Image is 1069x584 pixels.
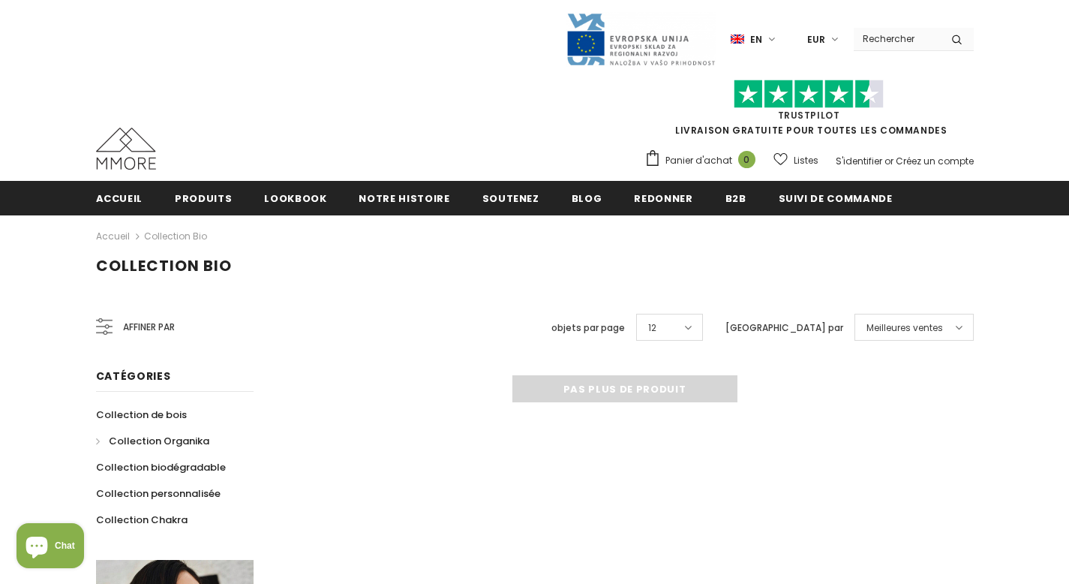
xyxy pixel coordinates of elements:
a: soutenez [482,181,539,215]
span: Collection de bois [96,408,187,422]
span: 0 [738,151,755,168]
span: Catégories [96,369,171,384]
a: Accueil [96,227,130,245]
img: Javni Razpis [566,12,716,67]
span: Collection Chakra [96,513,188,527]
span: Collection Organika [109,434,209,448]
label: [GEOGRAPHIC_DATA] par [725,321,843,336]
a: S'identifier [836,155,882,167]
a: Collection Bio [144,230,207,242]
span: Collection biodégradable [96,460,226,474]
span: soutenez [482,191,539,206]
a: Redonner [634,181,692,215]
span: Collection personnalisée [96,486,221,501]
a: Blog [572,181,602,215]
a: Collection Chakra [96,507,188,533]
a: Créez un compte [896,155,974,167]
span: Meilleures ventes [866,321,943,336]
a: Produits [175,181,232,215]
span: Notre histoire [359,191,449,206]
span: Redonner [634,191,692,206]
span: Blog [572,191,602,206]
a: Notre histoire [359,181,449,215]
span: Collection Bio [96,255,232,276]
img: Faites confiance aux étoiles pilotes [734,80,884,109]
a: Suivi de commande [779,181,893,215]
a: Lookbook [264,181,326,215]
a: Collection de bois [96,402,187,428]
inbox-online-store-chat: Shopify online store chat [12,523,89,572]
span: Accueil [96,191,143,206]
span: B2B [725,191,746,206]
a: Collection Organika [96,428,209,454]
span: Lookbook [264,191,326,206]
span: en [750,32,762,47]
span: or [884,155,893,167]
a: B2B [725,181,746,215]
input: Search Site [854,28,940,50]
a: TrustPilot [778,109,840,122]
img: i-lang-1.png [731,33,744,46]
a: Collection biodégradable [96,454,226,480]
span: Produits [175,191,232,206]
span: Affiner par [123,319,175,336]
span: Suivi de commande [779,191,893,206]
a: Javni Razpis [566,32,716,45]
span: LIVRAISON GRATUITE POUR TOUTES LES COMMANDES [644,86,974,137]
label: objets par page [551,321,625,336]
a: Listes [773,147,818,173]
a: Panier d'achat 0 [644,149,763,172]
a: Collection personnalisée [96,480,221,507]
a: Accueil [96,181,143,215]
img: Cas MMORE [96,128,156,170]
span: Listes [794,153,818,168]
span: EUR [807,32,825,47]
span: 12 [648,321,656,336]
span: Panier d'achat [665,153,732,168]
